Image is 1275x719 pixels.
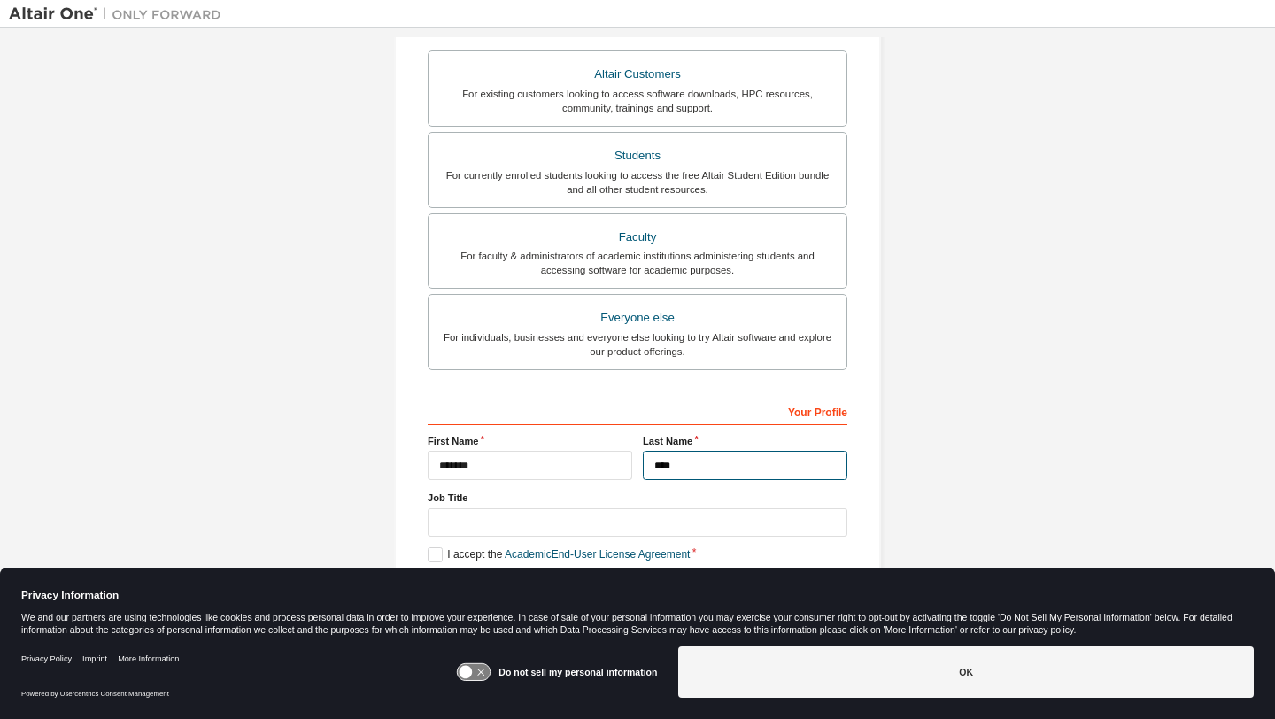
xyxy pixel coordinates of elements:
[439,330,836,359] div: For individuals, businesses and everyone else looking to try Altair software and explore our prod...
[428,547,690,562] label: I accept the
[428,434,632,448] label: First Name
[439,143,836,168] div: Students
[505,548,690,561] a: Academic End-User License Agreement
[428,397,847,425] div: Your Profile
[439,168,836,197] div: For currently enrolled students looking to access the free Altair Student Edition bundle and all ...
[439,87,836,115] div: For existing customers looking to access software downloads, HPC resources, community, trainings ...
[439,62,836,87] div: Altair Customers
[439,305,836,330] div: Everyone else
[9,5,230,23] img: Altair One
[439,225,836,250] div: Faculty
[439,249,836,277] div: For faculty & administrators of academic institutions administering students and accessing softwa...
[643,434,847,448] label: Last Name
[428,491,847,505] label: Job Title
